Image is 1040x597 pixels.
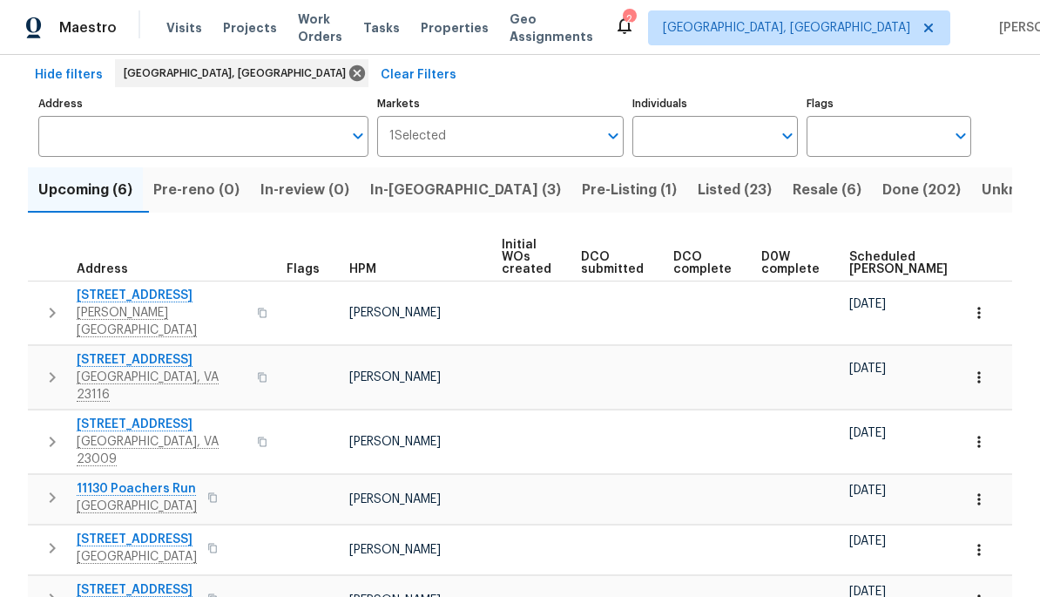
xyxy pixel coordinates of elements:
[349,263,376,275] span: HPM
[59,19,117,37] span: Maestro
[377,98,625,109] label: Markets
[166,19,202,37] span: Visits
[663,19,910,37] span: [GEOGRAPHIC_DATA], [GEOGRAPHIC_DATA]
[38,98,368,109] label: Address
[623,10,635,28] div: 2
[421,19,489,37] span: Properties
[502,239,551,275] span: Initial WOs created
[673,251,732,275] span: DCO complete
[287,263,320,275] span: Flags
[949,124,973,148] button: Open
[698,178,772,202] span: Listed (23)
[349,436,441,448] span: [PERSON_NAME]
[153,178,240,202] span: Pre-reno (0)
[632,98,797,109] label: Individuals
[370,178,561,202] span: In-[GEOGRAPHIC_DATA] (3)
[115,59,368,87] div: [GEOGRAPHIC_DATA], [GEOGRAPHIC_DATA]
[849,427,886,439] span: [DATE]
[761,251,820,275] span: D0W complete
[374,59,463,92] button: Clear Filters
[349,493,441,505] span: [PERSON_NAME]
[807,98,971,109] label: Flags
[849,251,948,275] span: Scheduled [PERSON_NAME]
[775,124,800,148] button: Open
[38,178,132,202] span: Upcoming (6)
[849,363,886,375] span: [DATE]
[882,178,961,202] span: Done (202)
[77,263,128,275] span: Address
[849,485,886,497] span: [DATE]
[363,22,400,34] span: Tasks
[582,178,677,202] span: Pre-Listing (1)
[28,59,110,92] button: Hide filters
[510,10,593,45] span: Geo Assignments
[349,544,441,556] span: [PERSON_NAME]
[349,307,441,319] span: [PERSON_NAME]
[124,64,353,82] span: [GEOGRAPHIC_DATA], [GEOGRAPHIC_DATA]
[346,124,370,148] button: Open
[601,124,625,148] button: Open
[260,178,349,202] span: In-review (0)
[349,371,441,383] span: [PERSON_NAME]
[581,251,644,275] span: DCO submitted
[849,298,886,310] span: [DATE]
[389,129,446,144] span: 1 Selected
[793,178,861,202] span: Resale (6)
[849,535,886,547] span: [DATE]
[223,19,277,37] span: Projects
[35,64,103,86] span: Hide filters
[298,10,342,45] span: Work Orders
[381,64,456,86] span: Clear Filters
